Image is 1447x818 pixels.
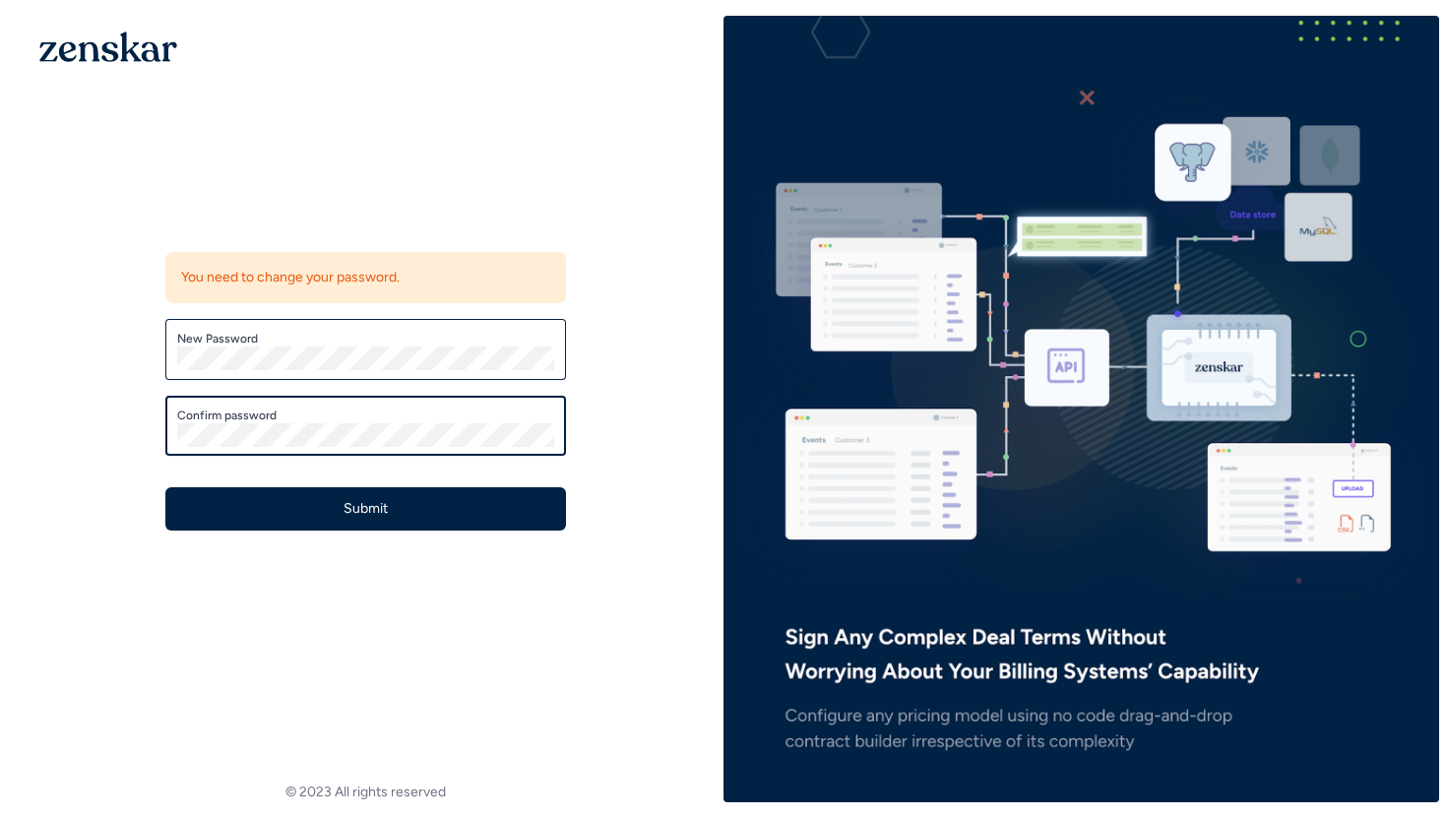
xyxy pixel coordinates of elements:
label: Confirm password [177,408,554,423]
div: You need to change your password. [165,252,566,303]
img: 1OGAJ2xQqyY4LXKgY66KYq0eOWRCkrZdAb3gUhuVAqdWPZE9SRJmCz+oDMSn4zDLXe31Ii730ItAGKgCKgCCgCikA4Av8PJUP... [39,31,177,62]
label: New Password [177,331,554,346]
button: Submit [165,487,566,531]
footer: © 2023 All rights reserved [8,783,723,802]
